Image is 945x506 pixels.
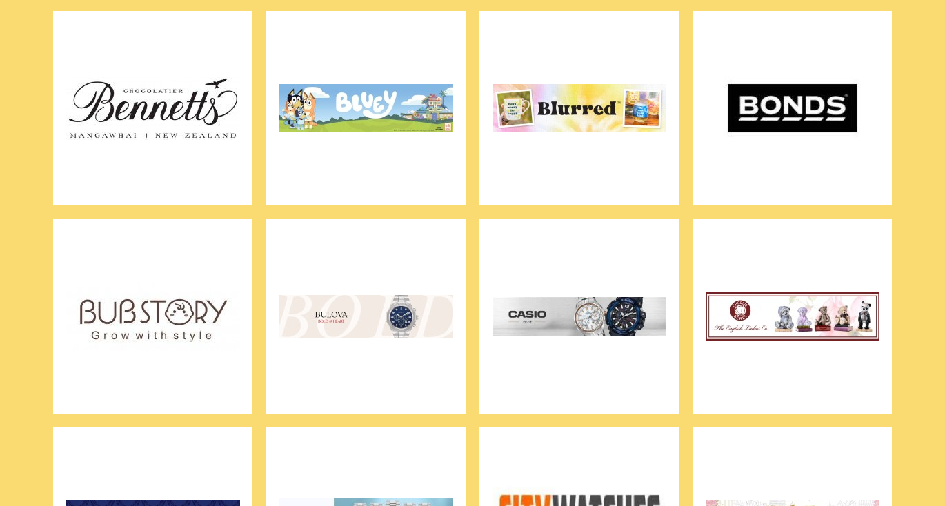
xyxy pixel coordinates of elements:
[479,219,679,414] a: Casio Watches
[493,230,666,403] img: Casio Watches
[693,11,892,205] a: Bonds Baby
[266,219,466,414] a: Bulova Watches
[706,230,879,403] img: Charlie Bears
[66,22,240,194] img: Bennetts Chocolates
[479,11,679,205] a: Blurred
[66,230,240,403] img: Bub Story
[706,22,879,194] img: Bonds Baby
[279,230,453,403] img: Bulova Watches
[53,219,252,414] a: Bub Story
[266,11,466,205] a: Bluey
[493,22,666,194] img: Blurred
[53,11,252,205] a: Bennetts Chocolates
[693,219,892,414] a: Charlie Bears
[279,22,453,194] img: Bluey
